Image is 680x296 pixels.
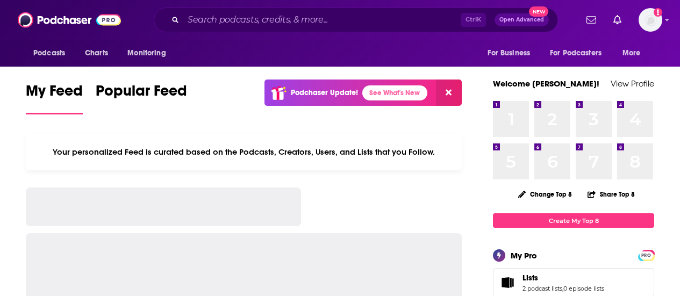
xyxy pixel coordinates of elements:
a: Lists [497,275,518,290]
span: Lists [522,273,538,283]
a: 2 podcast lists [522,285,562,292]
button: Show profile menu [639,8,662,32]
a: 0 episode lists [563,285,604,292]
div: Search podcasts, credits, & more... [154,8,558,32]
span: Logged in as jpierro [639,8,662,32]
a: Popular Feed [96,82,187,114]
span: Podcasts [33,46,65,61]
a: Welcome [PERSON_NAME]! [493,78,599,89]
span: Open Advanced [499,17,544,23]
button: Change Top 8 [512,187,578,201]
button: Open AdvancedNew [495,13,549,26]
a: Show notifications dropdown [582,11,600,29]
button: Share Top 8 [587,184,635,205]
p: Podchaser Update! [291,88,358,97]
button: open menu [120,43,180,63]
button: open menu [480,43,543,63]
span: More [622,46,641,61]
span: Ctrl K [461,13,486,27]
button: open menu [543,43,617,63]
span: New [529,6,548,17]
input: Search podcasts, credits, & more... [183,11,461,28]
span: Charts [85,46,108,61]
a: PRO [640,251,653,259]
span: Monitoring [127,46,166,61]
span: Popular Feed [96,82,187,106]
button: open menu [615,43,654,63]
svg: Add a profile image [654,8,662,17]
div: Your personalized Feed is curated based on the Podcasts, Creators, Users, and Lists that you Follow. [26,134,462,170]
img: Podchaser - Follow, Share and Rate Podcasts [18,10,121,30]
a: My Feed [26,82,83,114]
span: For Podcasters [550,46,602,61]
span: For Business [488,46,530,61]
a: Lists [522,273,604,283]
a: Charts [78,43,114,63]
a: View Profile [611,78,654,89]
div: My Pro [511,250,537,261]
img: User Profile [639,8,662,32]
span: , [562,285,563,292]
a: Show notifications dropdown [609,11,626,29]
span: My Feed [26,82,83,106]
a: Create My Top 8 [493,213,654,228]
button: open menu [26,43,79,63]
a: See What's New [362,85,427,100]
